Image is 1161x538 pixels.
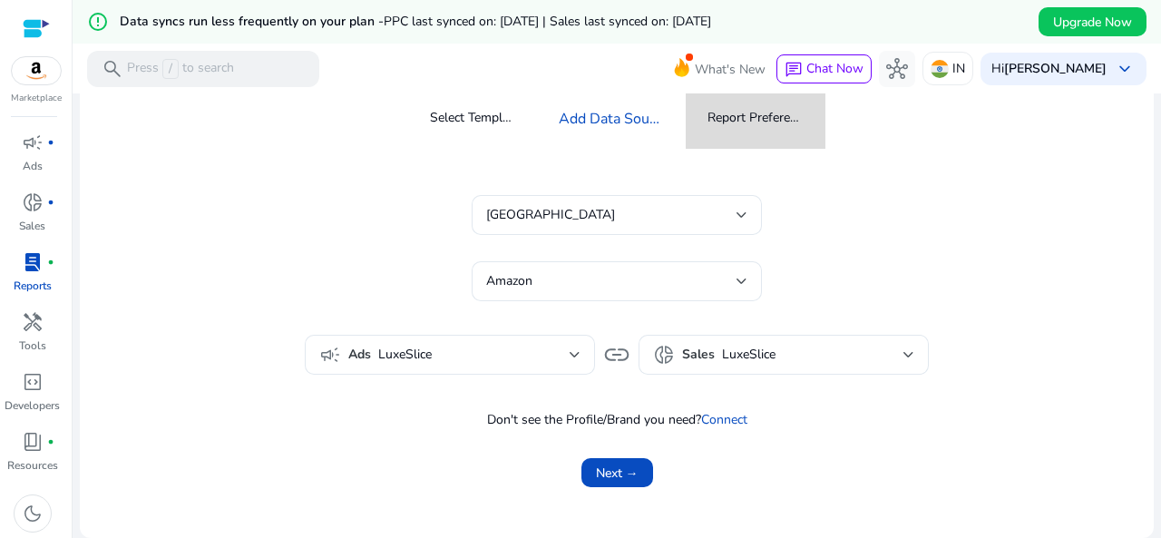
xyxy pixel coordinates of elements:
[378,345,570,365] span: LuxeSlice
[486,206,615,223] span: [GEOGRAPHIC_DATA]
[785,61,803,79] span: chat
[653,344,675,366] span: donut_small
[1039,7,1146,36] button: Upgrade Now
[991,63,1107,75] p: Hi
[319,344,580,366] div: Ads
[1053,13,1132,32] span: Upgrade Now
[12,57,61,84] img: amazon.svg
[486,272,532,289] span: Amazon
[596,464,639,483] span: Next →
[701,411,747,428] a: Connect
[602,340,631,369] span: link
[384,13,711,30] span: PPC last synced on: [DATE] | Sales last synced on: [DATE]
[22,371,44,393] span: code_blocks
[931,60,949,78] img: in.svg
[47,139,54,146] span: fiber_manual_record
[5,397,60,414] p: Developers
[430,108,515,127] div: Select Template
[23,158,43,174] p: Ads
[87,11,109,33] mat-icon: error_outline
[806,60,863,77] span: Chat Now
[1114,58,1136,80] span: keyboard_arrow_down
[102,58,123,80] span: search
[22,503,44,524] span: dark_mode
[722,346,776,363] span: LuxeSlice
[22,251,44,273] span: lab_profile
[879,51,915,87] button: hub
[22,431,44,453] span: book_4
[7,457,58,474] p: Resources
[127,59,234,79] p: Press to search
[1004,60,1107,77] b: [PERSON_NAME]
[707,108,805,127] div: Report Preference
[162,59,179,79] span: /
[47,438,54,445] span: fiber_manual_record
[120,15,711,30] h5: Data syncs run less frequently on your plan -
[127,411,1107,429] div: Don't see the Profile/Brand you need?
[22,191,44,213] span: donut_small
[22,311,44,333] span: handyman
[695,54,766,85] span: What's New
[47,199,54,206] span: fiber_manual_record
[952,53,965,84] p: IN
[581,458,653,487] button: Next →
[14,278,52,294] p: Reports
[47,259,54,266] span: fiber_manual_record
[653,344,914,366] div: Sales
[559,108,664,130] div: Add Data Source
[19,337,46,354] p: Tools
[19,218,45,234] p: Sales
[886,58,908,80] span: hub
[11,92,62,105] p: Marketplace
[776,54,872,83] button: chatChat Now
[22,132,44,153] span: campaign
[319,344,341,366] span: campaign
